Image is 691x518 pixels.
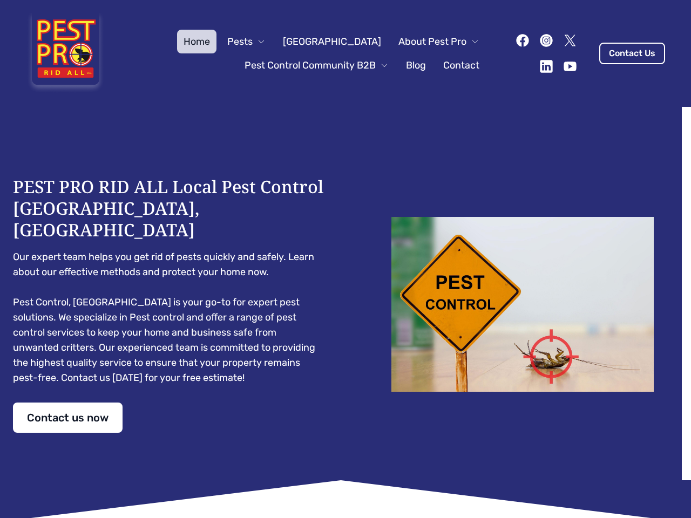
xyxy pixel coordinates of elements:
button: About Pest Pro [392,30,486,53]
img: Dead cockroach on floor with caution sign pest control [367,217,678,392]
button: Pest Control Community B2B [238,53,395,77]
a: Contact Us [599,43,665,64]
h1: PEST PRO RID ALL Local Pest Control [GEOGRAPHIC_DATA], [GEOGRAPHIC_DATA] [13,176,324,241]
img: Pest Pro Rid All [26,13,105,94]
a: Home [177,30,216,53]
a: [GEOGRAPHIC_DATA] [276,30,388,53]
span: Pests [227,34,253,49]
a: Blog [399,53,432,77]
span: About Pest Pro [398,34,466,49]
span: Pest Control Community B2B [245,58,376,73]
button: Pests [221,30,272,53]
a: Contact us now [13,403,123,433]
a: Contact [437,53,486,77]
pre: Our expert team helps you get rid of pests quickly and safely. Learn about our effective methods ... [13,249,324,385]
